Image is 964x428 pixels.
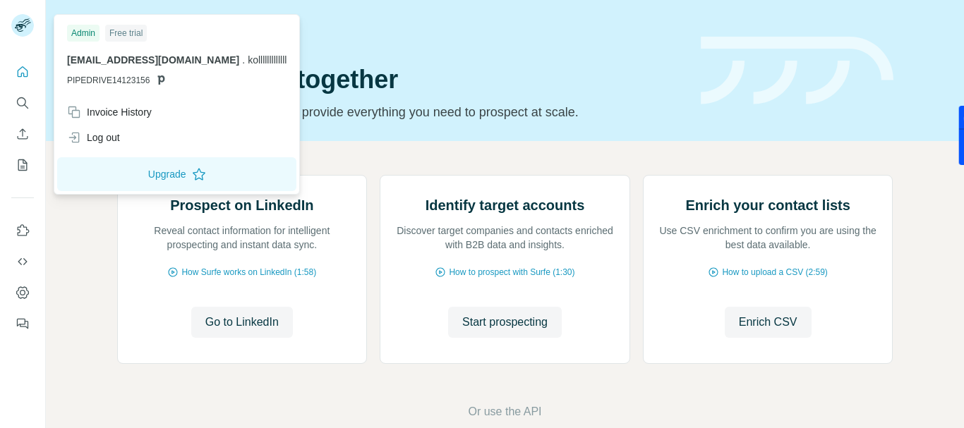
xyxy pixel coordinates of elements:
button: Or use the API [468,403,541,420]
p: Use CSV enrichment to confirm you are using the best data available. [658,224,879,252]
div: Invoice History [67,105,152,119]
div: Log out [67,130,120,145]
div: Admin [67,25,100,42]
button: Dashboard [11,280,34,305]
span: How to prospect with Surfe (1:30) [449,266,574,279]
img: banner [701,37,893,105]
button: Enrich CSV [11,121,34,147]
h2: Identify target accounts [426,195,585,215]
span: [EMAIL_ADDRESS][DOMAIN_NAME] [67,54,239,66]
span: How Surfe works on LinkedIn (1:58) [181,266,316,279]
button: Quick start [11,59,34,85]
div: Free trial [105,25,147,42]
button: Use Surfe API [11,249,34,274]
span: kolllllllllllll [248,54,287,66]
span: . [242,54,245,66]
span: PIPEDRIVE14123156 [67,74,150,87]
span: Go to LinkedIn [205,314,279,331]
h1: Let’s prospect together [117,66,684,94]
button: Start prospecting [448,307,562,338]
button: My lists [11,152,34,178]
button: Feedback [11,311,34,336]
button: Search [11,90,34,116]
h2: Enrich your contact lists [685,195,850,215]
p: Pick your starting point and we’ll provide everything you need to prospect at scale. [117,102,684,122]
button: Upgrade [57,157,296,191]
span: How to upload a CSV (2:59) [722,266,827,279]
button: Enrich CSV [725,307,812,338]
button: Use Surfe on LinkedIn [11,218,34,243]
p: Discover target companies and contacts enriched with B2B data and insights. [394,224,615,252]
span: Start prospecting [462,314,548,331]
p: Reveal contact information for intelligent prospecting and instant data sync. [132,224,353,252]
h2: Prospect on LinkedIn [170,195,313,215]
span: Enrich CSV [739,314,797,331]
button: Go to LinkedIn [191,307,293,338]
div: Quick start [117,26,684,40]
